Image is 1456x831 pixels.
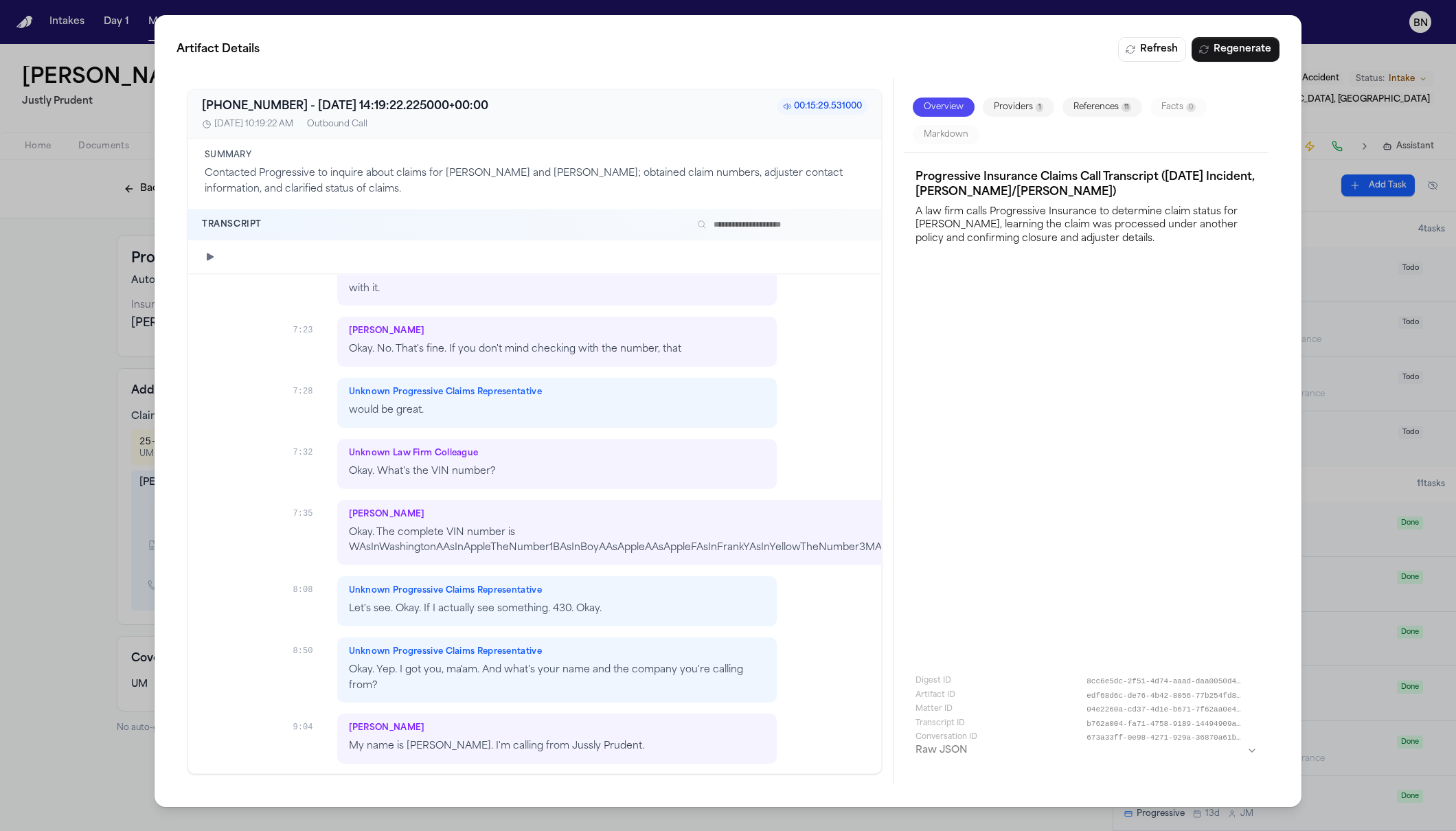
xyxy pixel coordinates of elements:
[348,663,764,694] p: Okay. Yep. I got you, ma'am. And what's your name and the company you're calling from?
[348,723,424,734] span: [PERSON_NAME]
[293,576,326,595] div: 8:08
[293,500,776,566] div: 7:35[PERSON_NAME]Okay. The complete VIN number is WAsInWashingtonAAsInAppleTheNumber1BAsInBoyAAsA...
[915,744,967,758] h3: Raw JSON
[293,256,776,306] div: 7:22Unknown Law Firm Colleaguewith it.
[1192,37,1279,62] button: Regenerate Digest
[915,690,955,702] span: Artifact ID
[1036,103,1043,112] span: 1
[293,317,326,337] div: 7:23
[1062,98,1142,117] button: References11
[915,170,1258,200] h3: Progressive Insurance Claims Call Transcript ([DATE] Incident, [PERSON_NAME]/[PERSON_NAME])
[348,646,541,657] span: Unknown Progressive Claims Representative
[777,98,867,115] span: 00:15:29.531000
[202,219,262,230] h4: Transcript
[293,714,776,764] div: 9:04[PERSON_NAME]My name is [PERSON_NAME]. I'm calling from Jussly Prudent.
[348,448,478,459] span: Unknown Law Firm Colleague
[293,378,326,397] div: 7:28
[913,98,975,117] button: Overview
[983,98,1054,117] button: Providers1
[913,125,979,144] button: Markdown
[1087,676,1258,687] button: 8cc6e5dc-2f51-4d74-aaad-daa0050d4a31
[1087,690,1258,702] button: edf68d6c-de76-4b42-8056-77b254fd8549
[348,464,764,480] p: Okay. What's the VIN number?
[348,525,964,557] p: Okay. The complete VIN number is WAsInWashingtonAAsInAppleTheNumber1BAsInBoyAAsAppleAAsAppleFAsIn...
[1087,676,1244,687] span: 8cc6e5dc-2f51-4d74-aaad-daa0050d4a31
[915,744,1258,758] button: Raw JSON
[1087,732,1244,744] span: 673a33ff-0e98-4271-929a-36870a61bdd6
[915,676,951,687] span: Digest ID
[293,500,326,519] div: 7:35
[1122,103,1131,112] span: 11
[348,343,764,358] p: Okay. No. That's fine. If you don't mind checking with the number, that
[293,439,326,458] div: 7:32
[293,714,326,733] div: 9:04
[915,732,977,744] span: Conversation ID
[293,317,776,367] div: 7:23[PERSON_NAME]Okay. No. That's fine. If you don't mind checking with the number, that
[205,166,865,198] p: Contacted Progressive to inquire about claims for [PERSON_NAME] and [PERSON_NAME]; obtained claim...
[177,41,260,58] span: Artifact Details
[348,740,764,755] p: My name is [PERSON_NAME]. I'm calling from Jussly Prudent.
[1087,704,1244,716] span: 04e2260a-cd37-4d1e-b671-7f62aa0e4e8e
[348,387,541,398] span: Unknown Progressive Claims Representative
[293,378,776,428] div: 7:28Unknown Progressive Claims Representativewould be great.
[205,150,865,161] h4: Summary
[293,439,776,489] div: 7:32Unknown Law Firm ColleagueOkay. What's the VIN number?
[202,98,488,115] h3: [PHONE_NUMBER] - [DATE] 14:19:22.225000+00:00
[915,203,1258,245] p: A law firm calls Progressive Insurance to determine claim status for [PERSON_NAME], learning the ...
[1087,704,1258,716] button: 04e2260a-cd37-4d1e-b671-7f62aa0e4e8e
[1150,98,1207,117] button: Facts0
[348,602,764,617] p: Let's see. Okay. If I actually see something. 430. Okay.
[293,637,776,703] div: 8:50Unknown Progressive Claims RepresentativeOkay. Yep. I got you, ma'am. And what's your name an...
[1186,103,1196,112] span: 0
[348,509,424,520] span: [PERSON_NAME]
[915,704,953,716] span: Matter ID
[348,282,764,297] p: with it.
[348,403,764,419] p: would be great.
[1087,690,1244,702] span: edf68d6c-de76-4b42-8056-77b254fd8549
[915,718,965,730] span: Transcript ID
[1087,718,1244,730] span: b762a004-fa71-4758-9189-14494909ae59
[1118,37,1186,62] button: Refresh Digest
[348,585,541,596] span: Unknown Progressive Claims Representative
[293,576,776,626] div: 8:08Unknown Progressive Claims RepresentativeLet's see. Okay. If I actually see something. 430. O...
[293,637,326,657] div: 8:50
[1087,718,1258,730] button: b762a004-fa71-4758-9189-14494909ae59
[1087,732,1258,744] button: 673a33ff-0e98-4271-929a-36870a61bdd6
[307,119,367,130] div: Outbound Call
[214,119,293,130] span: [DATE] 10:19:22 AM
[348,326,424,337] span: [PERSON_NAME]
